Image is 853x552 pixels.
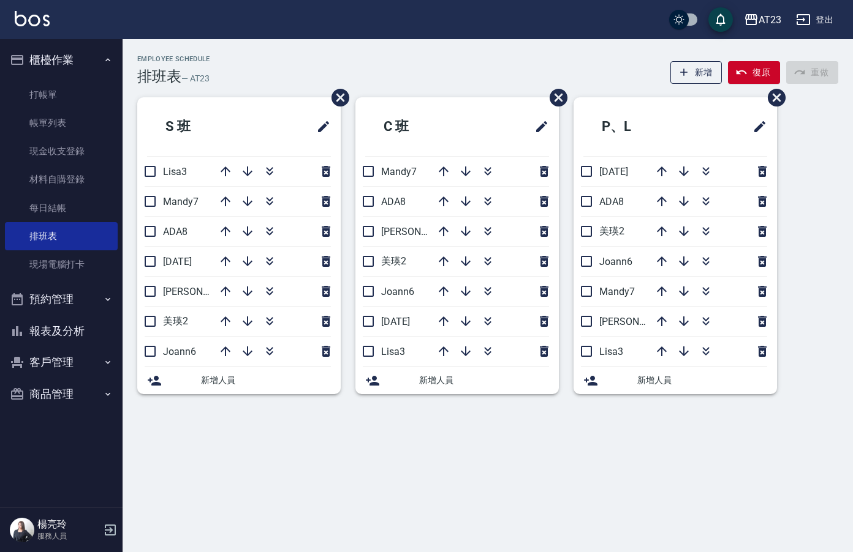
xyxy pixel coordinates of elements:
span: Lisa3 [599,346,623,357]
span: ADA8 [381,196,406,207]
span: 刪除班表 [540,80,569,116]
span: [PERSON_NAME]19 [163,286,248,297]
a: 排班表 [5,222,118,250]
a: 每日結帳 [5,194,118,222]
button: 報表及分析 [5,315,118,347]
h3: 排班表 [137,68,181,85]
button: AT23 [739,7,786,32]
a: 帳單列表 [5,109,118,137]
span: [DATE] [163,256,192,267]
span: [DATE] [381,316,410,327]
span: 美瑛2 [381,255,406,267]
span: ADA8 [599,196,624,207]
h2: P、L [583,105,697,149]
button: 復原 [728,61,780,84]
span: Mandy7 [599,286,635,297]
span: Mandy7 [163,196,199,207]
span: 美瑛2 [163,315,188,327]
span: 修改班表的標題 [527,112,549,141]
span: 刪除班表 [759,80,787,116]
button: 客戶管理 [5,346,118,378]
span: Joann6 [599,256,632,267]
span: 修改班表的標題 [745,112,767,141]
span: ADA8 [163,226,188,237]
span: 刪除班表 [322,80,351,116]
span: Joann6 [381,286,414,297]
img: Person [10,518,34,542]
span: 新增人員 [201,374,331,387]
div: 新增人員 [137,367,341,394]
a: 現金收支登錄 [5,137,118,165]
span: [PERSON_NAME]19 [381,226,466,237]
span: 新增人員 [419,374,549,387]
h6: — AT23 [181,72,210,85]
div: 新增人員 [574,367,777,394]
span: Mandy7 [381,166,417,177]
a: 打帳單 [5,81,118,109]
div: AT23 [759,12,781,28]
img: Logo [15,11,50,26]
button: 預約管理 [5,283,118,315]
button: save [708,7,733,32]
span: 新增人員 [637,374,767,387]
div: 新增人員 [355,367,559,394]
h2: S 班 [147,105,259,149]
h2: C 班 [365,105,477,149]
a: 現場電腦打卡 [5,250,118,278]
span: 美瑛2 [599,225,624,237]
span: [PERSON_NAME]19 [599,316,684,327]
span: [DATE] [599,166,628,177]
button: 登出 [791,9,838,31]
button: 商品管理 [5,378,118,410]
button: 新增 [670,61,722,84]
span: 修改班表的標題 [309,112,331,141]
span: Lisa3 [163,166,187,177]
span: Joann6 [163,346,196,357]
button: 櫃檯作業 [5,44,118,76]
h2: Employee Schedule [137,55,210,63]
p: 服務人員 [37,531,100,542]
span: Lisa3 [381,346,405,357]
h5: 楊亮玲 [37,518,100,531]
a: 材料自購登錄 [5,165,118,193]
